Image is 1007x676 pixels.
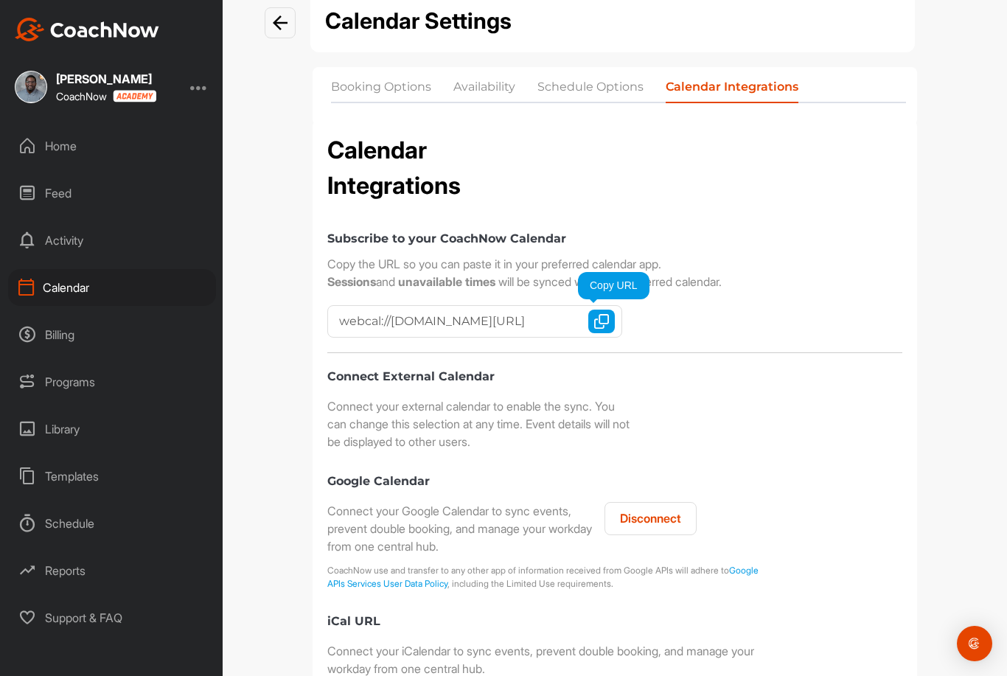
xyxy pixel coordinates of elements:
[594,314,609,329] img: Copy
[327,473,902,490] label: Google Calendar
[588,310,615,333] button: CopyCopy URL
[327,255,902,273] div: Copy the URL so you can paste it in your preferred calendar app.
[273,15,288,30] img: info
[453,78,515,102] li: Availability
[957,626,992,661] div: Open Intercom Messenger
[327,133,526,203] h2: Calendar Integrations
[8,222,216,259] div: Activity
[327,565,759,589] a: Google APIs Services User Data Policy
[666,78,798,102] li: Calendar Integrations
[331,78,431,102] li: Booking Options
[327,564,770,590] div: CoachNow use and transfer to any other app of information received from Google APIs will adhere t...
[327,613,902,630] label: iCal URL
[8,363,216,400] div: Programs
[8,599,216,636] div: Support & FAQ
[327,397,630,450] div: Connect your external calendar to enable the sync. You can change this selection at any time. Eve...
[325,4,900,38] h1: Calendar Settings
[15,71,47,103] img: square_e12bd474468d7e5984cf897eb5976707.jpg
[327,368,902,386] label: Connect External Calendar
[8,175,216,212] div: Feed
[8,316,216,353] div: Billing
[8,269,216,306] div: Calendar
[327,274,376,289] strong: Sessions
[56,73,156,85] div: [PERSON_NAME]
[327,502,593,555] div: Connect your Google Calendar to sync events, prevent double booking, and manage your workday from...
[8,458,216,495] div: Templates
[398,274,495,289] strong: unavailable times
[8,505,216,542] div: Schedule
[327,231,566,245] label: Subscribe to your CoachNow Calendar
[537,78,644,102] li: Schedule Options
[8,552,216,589] div: Reports
[15,18,159,41] img: CoachNow
[327,273,902,290] div: and will be synced with your preferred calendar.
[590,278,638,293] div: Copy URL
[604,502,697,535] button: Disconnect
[113,90,156,102] img: CoachNow acadmey
[8,411,216,447] div: Library
[8,128,216,164] div: Home
[56,90,156,102] div: CoachNow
